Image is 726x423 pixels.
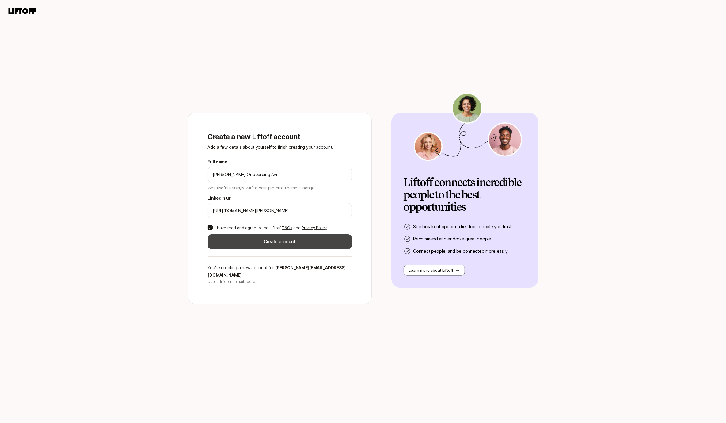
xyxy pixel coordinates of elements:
[208,133,352,141] p: Create a new Liftoff account
[208,279,352,284] p: Use a different email address
[208,225,213,230] button: I have read and agree to the Liftoff T&Cs and Privacy Policy
[302,225,327,230] a: Privacy Policy
[282,225,292,230] a: T&Cs
[213,207,347,214] input: e.g. https://www.linkedin.com/in/melanie-perkins
[413,93,523,161] img: signup-banner
[208,234,352,249] button: Create account
[404,176,526,213] h2: Liftoff connects incredible people to the best opportunities
[300,185,314,190] span: Change
[413,248,508,255] p: Connect people, and be connected more easily
[215,225,327,231] p: I have read and agree to the Liftoff and
[208,194,232,202] label: LinkedIn url
[413,223,512,230] p: See breakout opportunities from people you trust
[208,144,352,151] p: Add a few details about yourself to finish creating your account.
[213,171,347,178] input: e.g. Melanie Perkins
[208,183,315,191] p: We'll use [PERSON_NAME] as your preferred name.
[208,265,346,278] span: [PERSON_NAME][EMAIL_ADDRESS][DOMAIN_NAME]
[413,235,491,243] p: Recommend and endorse great people
[404,265,465,276] button: Learn more about Liftoff
[208,264,352,279] p: You're creating a new account for
[208,158,227,166] label: Full name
